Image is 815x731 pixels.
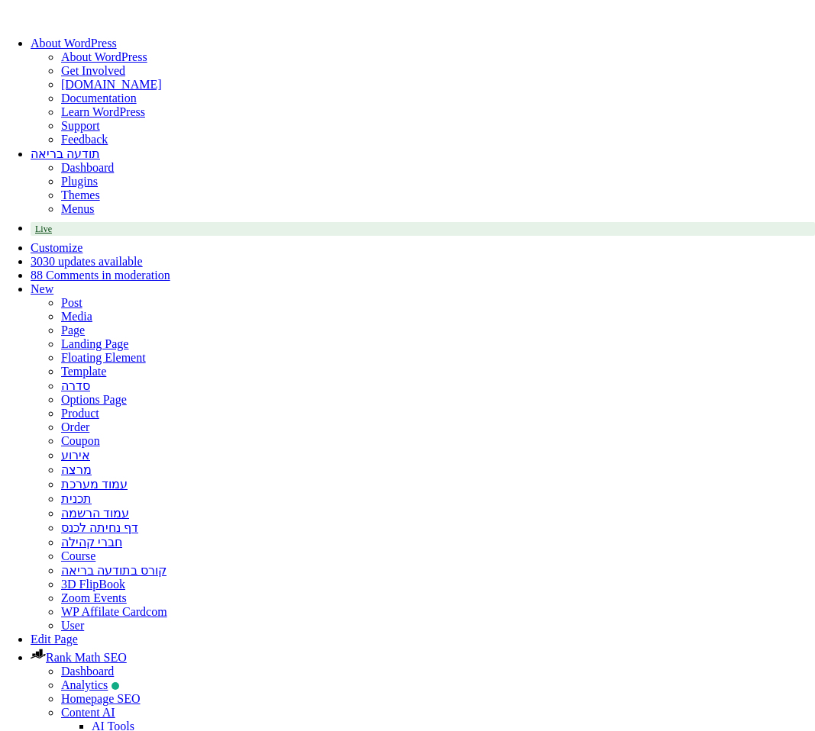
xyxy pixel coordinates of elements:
[61,521,138,534] a: דף נחיתה לכנס
[61,692,141,705] a: Edit Homepage SEO Settings
[61,133,108,146] a: Feedback
[31,161,815,188] ul: תודעה בריאה
[61,605,167,618] a: WP Affilate Cardcom
[61,50,147,63] a: About WordPress
[61,351,146,364] a: Floating Element
[61,678,119,691] a: Review analytics and sitemaps
[31,296,815,633] ul: New
[61,564,167,577] a: קורס בתודעה בריאה
[31,651,127,664] a: Rank Math Dashboard
[31,37,117,50] span: About WordPress
[31,50,815,78] ul: About WordPress
[61,591,127,604] a: Zoom Events
[61,296,82,309] a: Post
[61,578,125,591] a: 3D FlipBook
[31,269,37,282] span: 8
[61,420,89,433] a: Order
[61,365,106,378] a: Template
[37,269,170,282] span: 8 Comments in moderation
[31,633,78,646] a: Edit Page
[61,393,127,406] a: Options Page
[61,536,122,549] a: חברי קהילה
[61,507,129,520] a: עמוד הרשמה
[61,310,92,323] a: Media
[43,255,143,268] span: 30 updates available
[61,105,145,118] a: Learn WordPress
[31,255,43,268] span: 30
[61,665,114,678] a: Dashboard
[31,188,815,216] ul: תודעה בריאה
[61,619,84,632] a: User
[61,161,114,174] a: Dashboard
[31,282,53,295] span: New
[31,241,82,254] a: Customize
[61,202,95,215] a: Menus
[31,78,815,147] ul: About WordPress
[31,222,815,236] a: Live
[61,449,90,462] a: אירוע
[61,407,99,420] a: Product
[61,478,128,491] a: עמוד מערכת
[61,379,90,392] a: סדרה
[61,337,128,350] a: Landing Page
[61,78,162,91] a: [DOMAIN_NAME]
[61,119,100,132] a: Support
[61,706,115,719] a: Content AI
[46,651,127,664] span: Rank Math SEO
[61,492,92,505] a: תכנית
[61,549,95,562] a: Course
[61,188,100,201] a: Themes
[61,92,137,105] a: Documentation
[61,463,92,476] a: מרצה
[61,324,85,337] a: Page
[61,175,98,188] a: Plugins
[61,434,100,447] a: Coupon
[61,64,125,77] a: Get Involved
[31,147,100,160] a: תודעה בריאה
